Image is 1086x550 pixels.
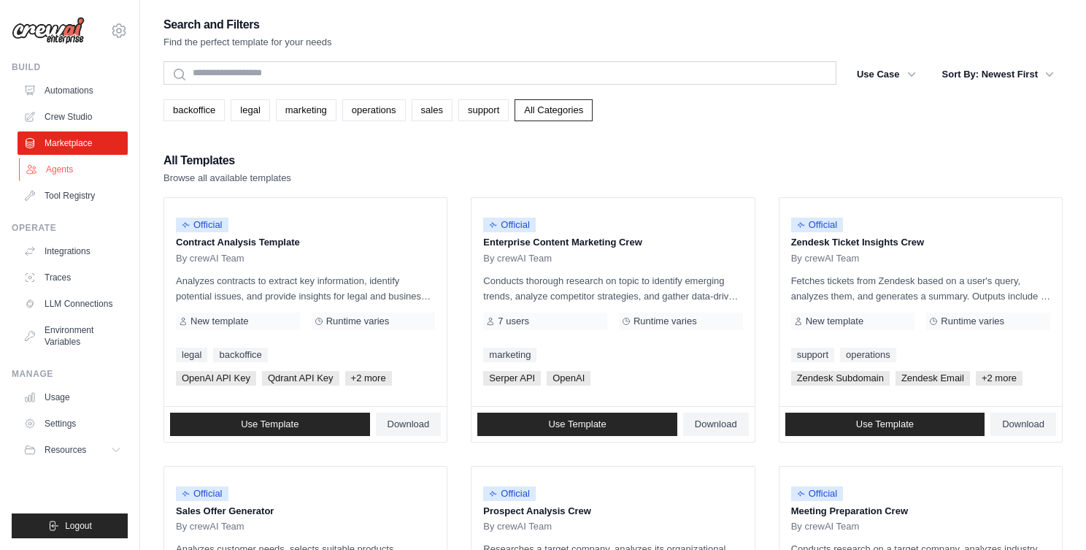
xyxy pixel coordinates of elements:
[856,419,914,430] span: Use Template
[483,273,742,304] p: Conducts thorough research on topic to identify emerging trends, analyze competitor strategies, a...
[990,413,1056,436] a: Download
[633,316,697,327] span: Runtime varies
[483,504,742,519] p: Prospect Analysis Crew
[483,371,541,386] span: Serper API
[791,235,1050,250] p: Zendesk Ticket Insights Crew
[213,348,267,362] a: backoffice
[933,61,1063,88] button: Sort By: Newest First
[477,413,677,436] a: Use Template
[176,348,207,362] a: legal
[376,413,442,436] a: Download
[345,371,392,386] span: +2 more
[483,235,742,250] p: Enterprise Content Marketing Crew
[176,273,435,304] p: Analyzes contracts to extract key information, identify potential issues, and provide insights fo...
[342,99,406,121] a: operations
[412,99,452,121] a: sales
[483,218,536,232] span: Official
[840,348,896,362] a: operations
[483,348,536,362] a: marketing
[785,413,985,436] a: Use Template
[976,371,1023,386] span: +2 more
[12,61,128,73] div: Build
[483,253,552,264] span: By crewAI Team
[18,105,128,129] a: Crew Studio
[515,99,593,121] a: All Categories
[791,486,844,501] span: Official
[12,17,85,45] img: Logo
[498,316,529,327] span: 7 users
[176,253,244,264] span: By crewAI Team
[18,184,128,207] a: Tool Registry
[18,386,128,409] a: Usage
[18,240,128,263] a: Integrations
[190,316,248,327] span: New template
[163,150,291,171] h2: All Templates
[18,79,128,102] a: Automations
[241,419,299,430] span: Use Template
[791,504,1050,519] p: Meeting Preparation Crew
[176,371,256,386] span: OpenAI API Key
[19,158,129,181] a: Agents
[483,486,536,501] span: Official
[848,61,925,88] button: Use Case
[18,412,128,435] a: Settings
[170,413,370,436] a: Use Template
[1002,419,1044,430] span: Download
[458,99,509,121] a: support
[176,521,244,532] span: By crewAI Team
[791,273,1050,304] p: Fetches tickets from Zendesk based on a user's query, analyzes them, and generates a summary. Out...
[791,218,844,232] span: Official
[176,218,228,232] span: Official
[18,131,128,155] a: Marketplace
[176,235,435,250] p: Contract Analysis Template
[18,292,128,316] a: LLM Connections
[262,371,339,386] span: Qdrant API Key
[163,35,332,50] p: Find the perfect template for your needs
[176,504,435,519] p: Sales Offer Generator
[695,419,737,430] span: Download
[791,348,834,362] a: support
[791,253,860,264] span: By crewAI Team
[176,486,228,501] span: Official
[388,419,430,430] span: Download
[791,521,860,532] span: By crewAI Team
[896,371,970,386] span: Zendesk Email
[683,413,749,436] a: Download
[941,316,1004,327] span: Runtime varies
[12,368,128,380] div: Manage
[806,316,863,327] span: New template
[45,444,86,456] span: Resources
[548,419,606,430] span: Use Template
[276,99,336,121] a: marketing
[65,520,92,532] span: Logout
[18,318,128,354] a: Environment Variables
[12,513,128,538] button: Logout
[483,521,552,532] span: By crewAI Team
[163,99,225,121] a: backoffice
[326,316,390,327] span: Runtime varies
[791,371,890,386] span: Zendesk Subdomain
[231,99,269,121] a: legal
[163,171,291,186] p: Browse all available templates
[12,222,128,234] div: Operate
[163,15,332,35] h2: Search and Filters
[18,438,128,462] button: Resources
[18,266,128,289] a: Traces
[547,371,590,386] span: OpenAI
